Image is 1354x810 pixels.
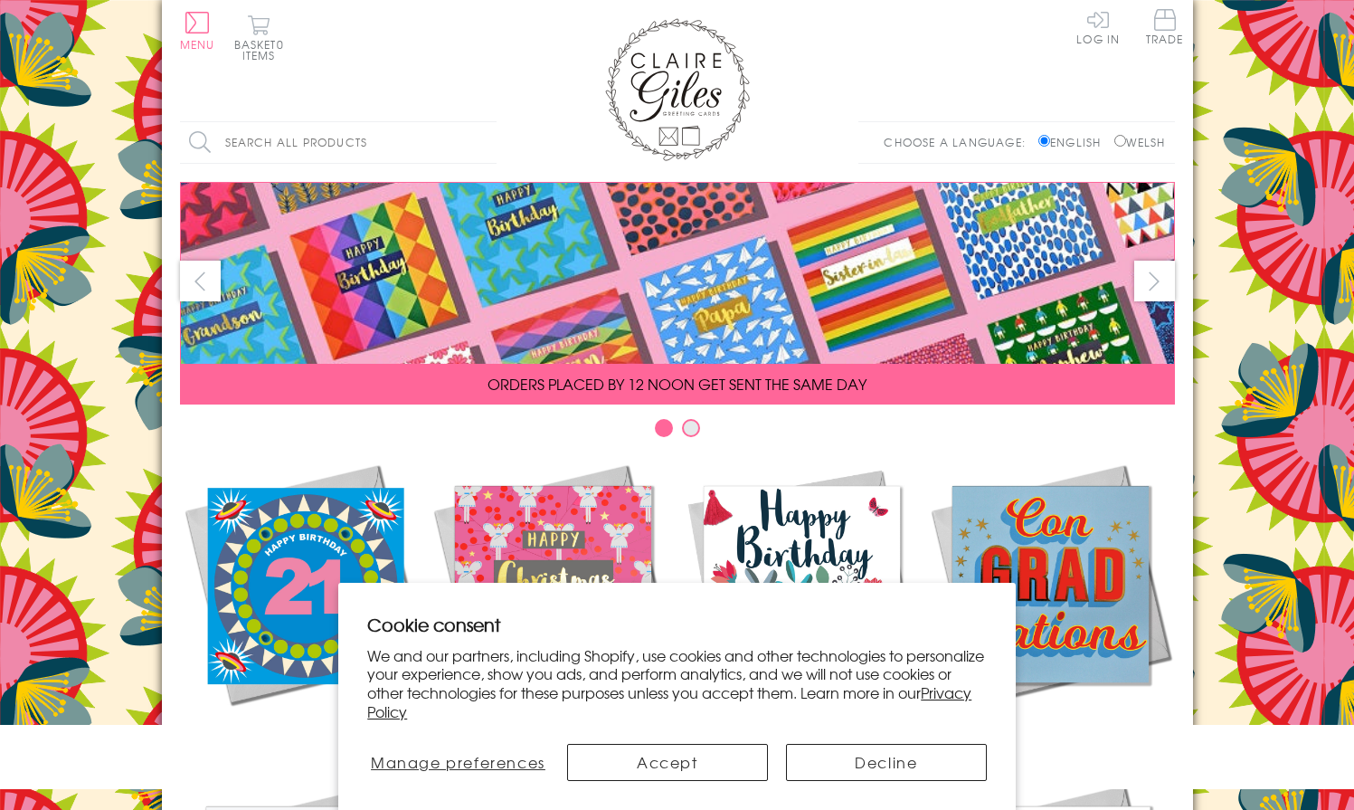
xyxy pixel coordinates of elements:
[244,722,363,744] span: New Releases
[180,12,215,50] button: Menu
[567,744,768,781] button: Accept
[1076,9,1120,44] a: Log In
[1114,135,1126,147] input: Welsh
[1146,9,1184,48] a: Trade
[1134,261,1175,301] button: next
[367,744,548,781] button: Manage preferences
[1146,9,1184,44] span: Trade
[180,122,497,163] input: Search all products
[478,122,497,163] input: Search
[1114,134,1166,150] label: Welsh
[488,373,866,395] span: ORDERS PLACED BY 12 NOON GET SENT THE SAME DAY
[884,134,1035,150] p: Choose a language:
[367,646,987,721] p: We and our partners, including Shopify, use cookies and other technologies to personalize your ex...
[655,419,673,437] button: Carousel Page 1 (Current Slide)
[1038,135,1050,147] input: English
[682,419,700,437] button: Carousel Page 2
[234,14,284,61] button: Basket0 items
[926,460,1175,744] a: Academic
[180,36,215,52] span: Menu
[242,36,284,63] span: 0 items
[180,261,221,301] button: prev
[677,460,926,744] a: Birthdays
[367,681,971,722] a: Privacy Policy
[605,18,750,161] img: Claire Giles Greetings Cards
[1038,134,1110,150] label: English
[180,418,1175,446] div: Carousel Pagination
[786,744,987,781] button: Decline
[1004,722,1097,744] span: Academic
[180,460,429,744] a: New Releases
[429,460,677,744] a: Christmas
[367,612,987,637] h2: Cookie consent
[371,751,545,773] span: Manage preferences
